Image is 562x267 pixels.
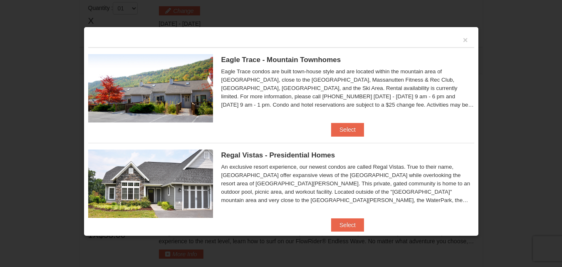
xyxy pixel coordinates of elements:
[88,150,213,218] img: 19218991-1-902409a9.jpg
[221,56,341,64] span: Eagle Trace - Mountain Townhomes
[88,54,213,122] img: 19218983-1-9b289e55.jpg
[331,218,364,232] button: Select
[331,123,364,136] button: Select
[221,163,474,205] div: An exclusive resort experience, our newest condos are called Regal Vistas. True to their name, [G...
[221,67,474,109] div: Eagle Trace condos are built town-house style and are located within the mountain area of [GEOGRA...
[221,151,335,159] span: Regal Vistas - Presidential Homes
[463,36,468,44] button: ×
